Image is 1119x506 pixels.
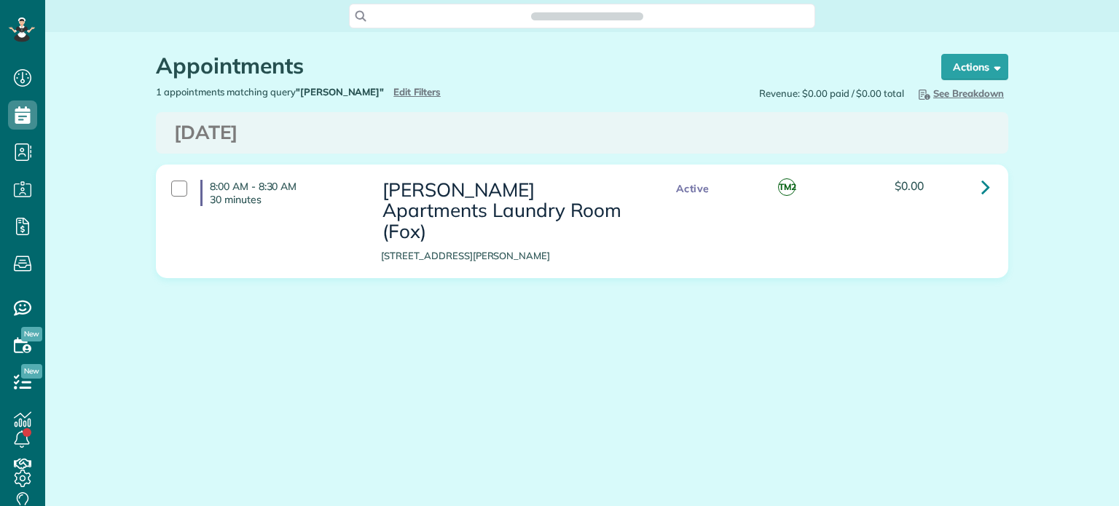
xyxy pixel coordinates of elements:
button: See Breakdown [911,85,1008,101]
div: 1 appointments matching query [145,85,582,99]
p: [STREET_ADDRESS][PERSON_NAME] [381,249,639,263]
h3: [PERSON_NAME] Apartments Laundry Room (Fox) [381,180,639,242]
span: Search ZenMaid… [546,9,628,23]
h3: [DATE] [174,122,990,143]
strong: "[PERSON_NAME]" [296,86,384,98]
span: See Breakdown [916,87,1004,99]
span: New [21,327,42,341]
span: TM2 [778,178,796,196]
span: Active [669,180,717,198]
p: 30 minutes [210,193,359,206]
h1: Appointments [156,54,914,78]
button: Actions [941,54,1008,80]
a: Edit Filters [393,86,441,98]
span: Revenue: $0.00 paid / $0.00 total [759,87,904,100]
span: New [21,364,42,379]
h4: 8:00 AM - 8:30 AM [200,180,359,206]
span: $0.00 [895,178,924,193]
